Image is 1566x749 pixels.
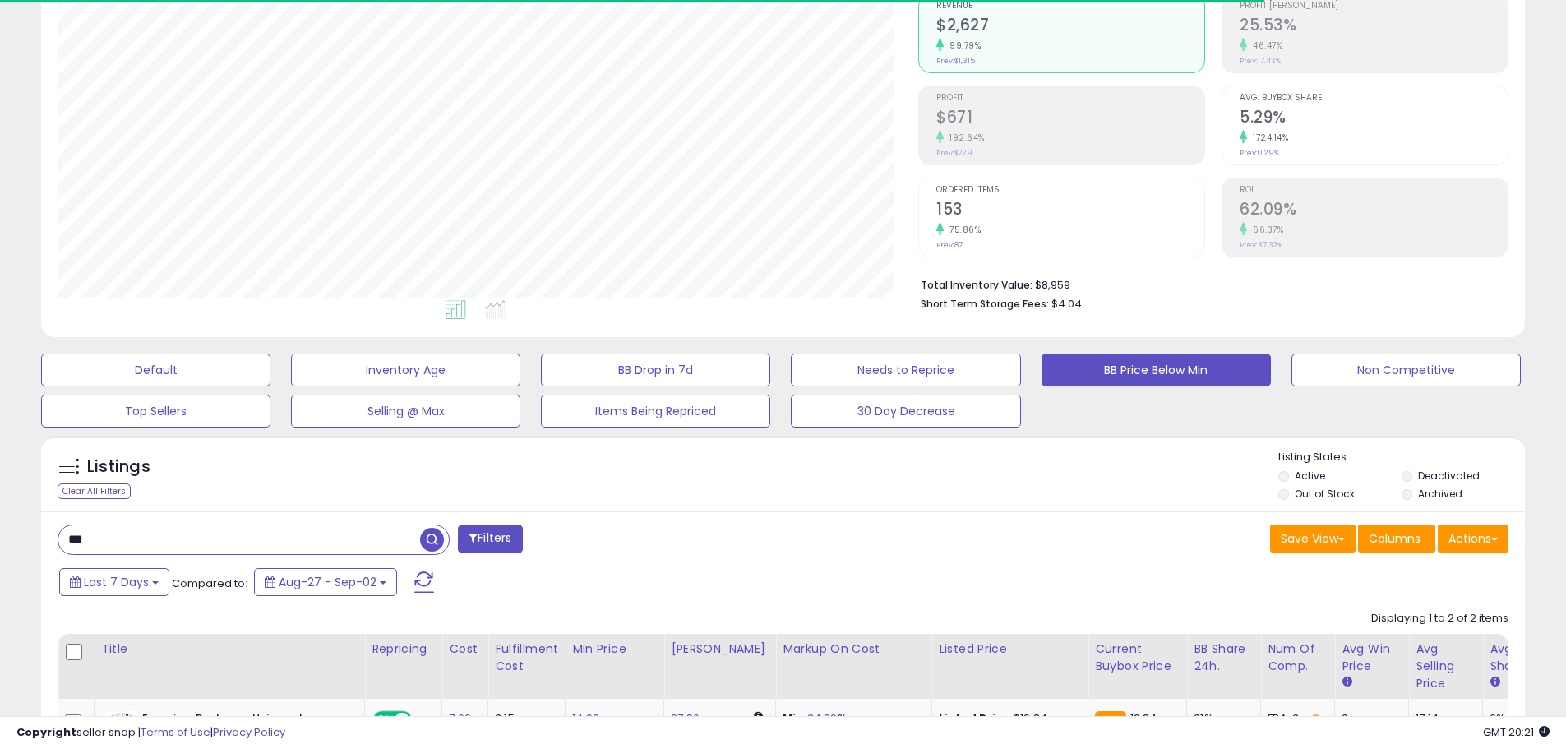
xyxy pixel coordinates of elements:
div: Listed Price [939,640,1081,658]
h2: $671 [936,108,1204,130]
div: BB Share 24h. [1194,640,1254,675]
button: Aug-27 - Sep-02 [254,568,397,596]
div: Title [101,640,358,658]
div: seller snap | | [16,725,285,741]
div: Avg BB Share [1490,640,1550,675]
button: Default [41,354,270,386]
h2: 62.09% [1240,200,1508,222]
div: Current Buybox Price [1095,640,1180,675]
button: 30 Day Decrease [791,395,1020,428]
div: Min Price [572,640,657,658]
span: ROI [1240,186,1508,195]
button: Last 7 Days [59,568,169,596]
strong: Copyright [16,724,76,740]
h2: 25.53% [1240,16,1508,38]
small: Avg Win Price. [1342,675,1351,690]
button: Selling @ Max [291,395,520,428]
div: Avg Selling Price [1416,640,1476,692]
small: Prev: $229 [936,148,972,158]
span: Last 7 Days [84,574,149,590]
span: Columns [1369,530,1420,547]
button: Inventory Age [291,354,520,386]
span: Revenue [936,2,1204,11]
p: Listing States: [1278,450,1525,465]
div: Markup on Cost [783,640,925,658]
small: Avg BB Share. [1490,675,1499,690]
div: Clear All Filters [58,483,131,499]
button: Top Sellers [41,395,270,428]
span: Avg. Buybox Share [1240,94,1508,103]
div: Avg Win Price [1342,640,1402,675]
small: 46.47% [1247,39,1282,52]
th: The percentage added to the cost of goods (COGS) that forms the calculator for Min & Max prices. [776,634,932,699]
h5: Listings [87,455,150,479]
small: Prev: 87 [936,240,963,250]
label: Archived [1418,487,1462,501]
div: Displaying 1 to 2 of 2 items [1371,611,1508,626]
small: Prev: 37.32% [1240,240,1282,250]
small: 75.86% [944,224,981,236]
button: Filters [458,525,522,553]
span: $4.04 [1051,296,1082,312]
button: Save View [1270,525,1356,553]
li: $8,959 [921,274,1496,294]
small: Prev: $1,315 [936,56,975,66]
span: Profit [PERSON_NAME] [1240,2,1508,11]
b: Short Term Storage Fees: [921,297,1049,311]
small: 99.79% [944,39,981,52]
span: Profit [936,94,1204,103]
button: BB Drop in 7d [541,354,770,386]
button: Actions [1438,525,1508,553]
div: [PERSON_NAME] [671,640,769,658]
span: Compared to: [172,576,247,591]
label: Active [1295,469,1325,483]
label: Out of Stock [1295,487,1355,501]
h2: $2,627 [936,16,1204,38]
b: Total Inventory Value: [921,278,1032,292]
div: Repricing [372,640,435,658]
button: Items Being Repriced [541,395,770,428]
button: Non Competitive [1291,354,1521,386]
h2: 5.29% [1240,108,1508,130]
a: Terms of Use [141,724,210,740]
small: 1724.14% [1247,132,1288,144]
label: Deactivated [1418,469,1480,483]
small: 192.64% [944,132,985,144]
span: 2025-09-10 20:21 GMT [1483,724,1550,740]
span: Ordered Items [936,186,1204,195]
span: Aug-27 - Sep-02 [279,574,376,590]
button: Columns [1358,525,1435,553]
small: 66.37% [1247,224,1283,236]
div: Num of Comp. [1268,640,1328,675]
button: BB Price Below Min [1042,354,1271,386]
a: Privacy Policy [213,724,285,740]
div: Cost [449,640,481,658]
h2: 153 [936,200,1204,222]
small: Prev: 0.29% [1240,148,1279,158]
button: Needs to Reprice [791,354,1020,386]
small: Prev: 17.43% [1240,56,1281,66]
div: Fulfillment Cost [495,640,558,675]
